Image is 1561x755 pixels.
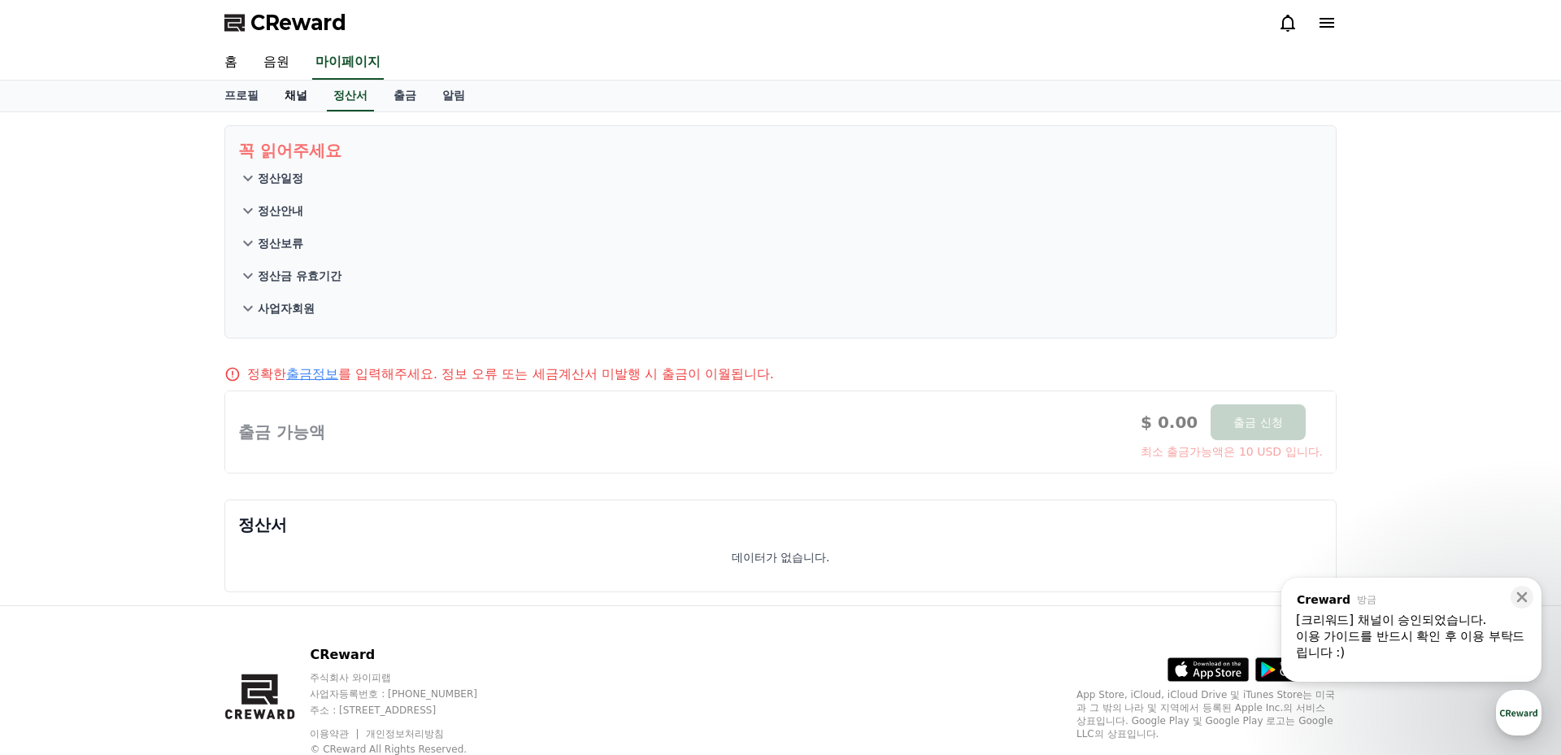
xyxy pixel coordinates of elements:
a: 대화 [107,516,210,556]
button: 정산보류 [238,227,1323,260]
p: 데이터가 없습니다. [732,549,830,565]
a: 개인정보처리방침 [366,728,444,740]
p: 정산안내 [258,203,303,219]
span: 대화 [149,541,168,554]
button: 정산일정 [238,162,1323,194]
a: 홈 [5,516,107,556]
p: 정확한 를 입력해주세요. 정보 오류 또는 세금계산서 미발행 시 출금이 이월됩니다. [247,364,774,384]
a: CReward [224,10,346,36]
p: 정산보류 [258,235,303,251]
a: 채널 [272,81,320,111]
a: 출금정보 [286,366,338,382]
p: 꼭 읽어주세요 [238,139,1323,162]
a: 이용약관 [310,728,361,740]
p: 주식회사 와이피랩 [310,671,508,684]
button: 사업자회원 [238,292,1323,325]
a: 출금 [380,81,429,111]
button: 정산안내 [238,194,1323,227]
a: 프로필 [211,81,272,111]
span: 설정 [251,540,271,553]
a: 정산서 [327,81,374,111]
button: 정산금 유효기간 [238,260,1323,292]
a: 알림 [429,81,478,111]
a: 마이페이지 [312,46,384,80]
p: CReward [310,645,508,665]
p: 정산금 유효기간 [258,268,341,284]
a: 설정 [210,516,312,556]
p: 정산일정 [258,170,303,186]
a: 홈 [211,46,250,80]
p: App Store, iCloud, iCloud Drive 및 iTunes Store는 미국과 그 밖의 나라 및 지역에서 등록된 Apple Inc.의 서비스 상표입니다. Goo... [1076,688,1337,740]
p: 정산서 [238,513,1323,536]
span: CReward [250,10,346,36]
p: 주소 : [STREET_ADDRESS] [310,704,508,717]
a: 음원 [250,46,302,80]
p: 사업자회원 [258,300,315,316]
p: 사업자등록번호 : [PHONE_NUMBER] [310,687,508,700]
span: 홈 [51,540,61,553]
